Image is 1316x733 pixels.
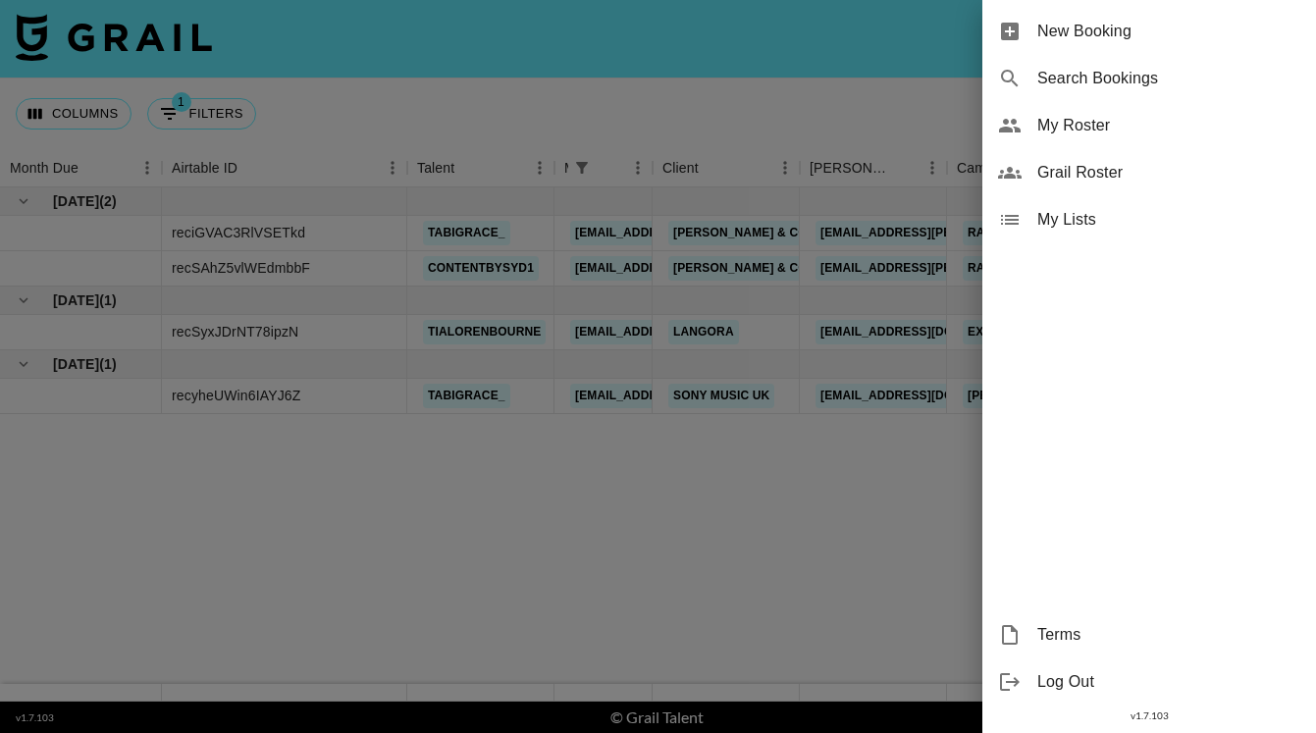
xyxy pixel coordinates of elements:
span: Grail Roster [1037,161,1300,184]
span: Terms [1037,623,1300,647]
span: New Booking [1037,20,1300,43]
div: My Roster [982,102,1316,149]
span: Log Out [1037,670,1300,694]
span: My Roster [1037,114,1300,137]
div: Terms [982,611,1316,658]
div: My Lists [982,196,1316,243]
span: Search Bookings [1037,67,1300,90]
div: v 1.7.103 [982,706,1316,726]
div: Log Out [982,658,1316,706]
div: Search Bookings [982,55,1316,102]
div: Grail Roster [982,149,1316,196]
div: New Booking [982,8,1316,55]
span: My Lists [1037,208,1300,232]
